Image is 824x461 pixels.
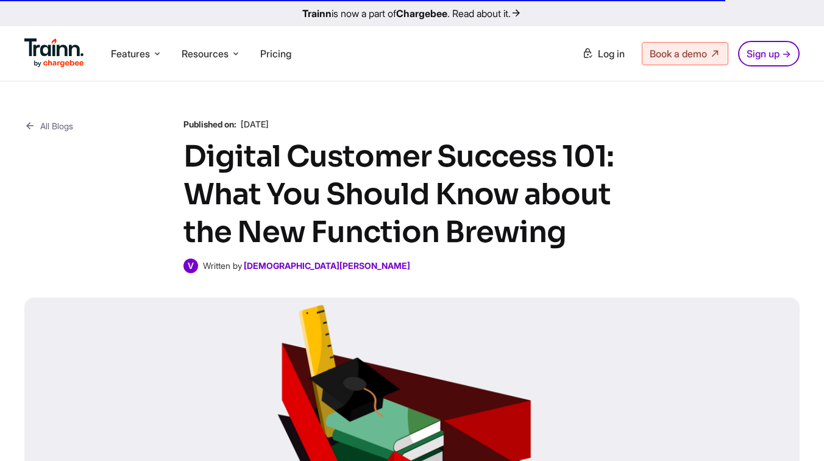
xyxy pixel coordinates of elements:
[182,47,229,60] span: Resources
[183,259,198,273] span: V
[302,7,332,20] b: Trainn
[642,42,728,65] a: Book a demo
[575,43,632,65] a: Log in
[260,48,291,60] a: Pricing
[183,138,641,251] h1: Digital Customer Success 101: What You Should Know about the New Function Brewing
[24,38,84,68] img: Trainn Logo
[111,47,150,60] span: Features
[183,119,236,129] b: Published on:
[598,48,625,60] span: Log in
[738,41,800,66] a: Sign up →
[396,7,447,20] b: Chargebee
[24,118,73,134] a: All Blogs
[763,402,824,461] iframe: Chat Widget
[650,48,707,60] span: Book a demo
[244,260,410,271] a: [DEMOGRAPHIC_DATA][PERSON_NAME]
[203,260,242,271] span: Written by
[241,119,269,129] span: [DATE]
